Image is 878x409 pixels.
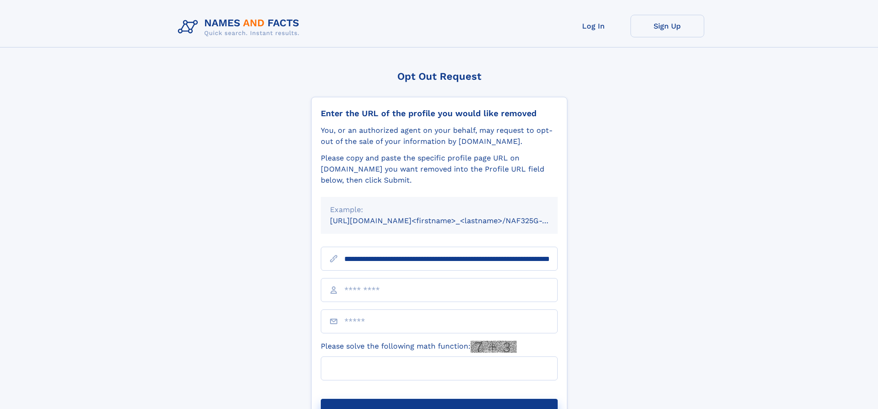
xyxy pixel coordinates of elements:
[631,15,704,37] a: Sign Up
[321,341,517,353] label: Please solve the following math function:
[174,15,307,40] img: Logo Names and Facts
[311,71,567,82] div: Opt Out Request
[557,15,631,37] a: Log In
[321,125,558,147] div: You, or an authorized agent on your behalf, may request to opt-out of the sale of your informatio...
[321,108,558,119] div: Enter the URL of the profile you would like removed
[330,216,575,225] small: [URL][DOMAIN_NAME]<firstname>_<lastname>/NAF325G-xxxxxxxx
[321,153,558,186] div: Please copy and paste the specific profile page URL on [DOMAIN_NAME] you want removed into the Pr...
[330,204,548,215] div: Example:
